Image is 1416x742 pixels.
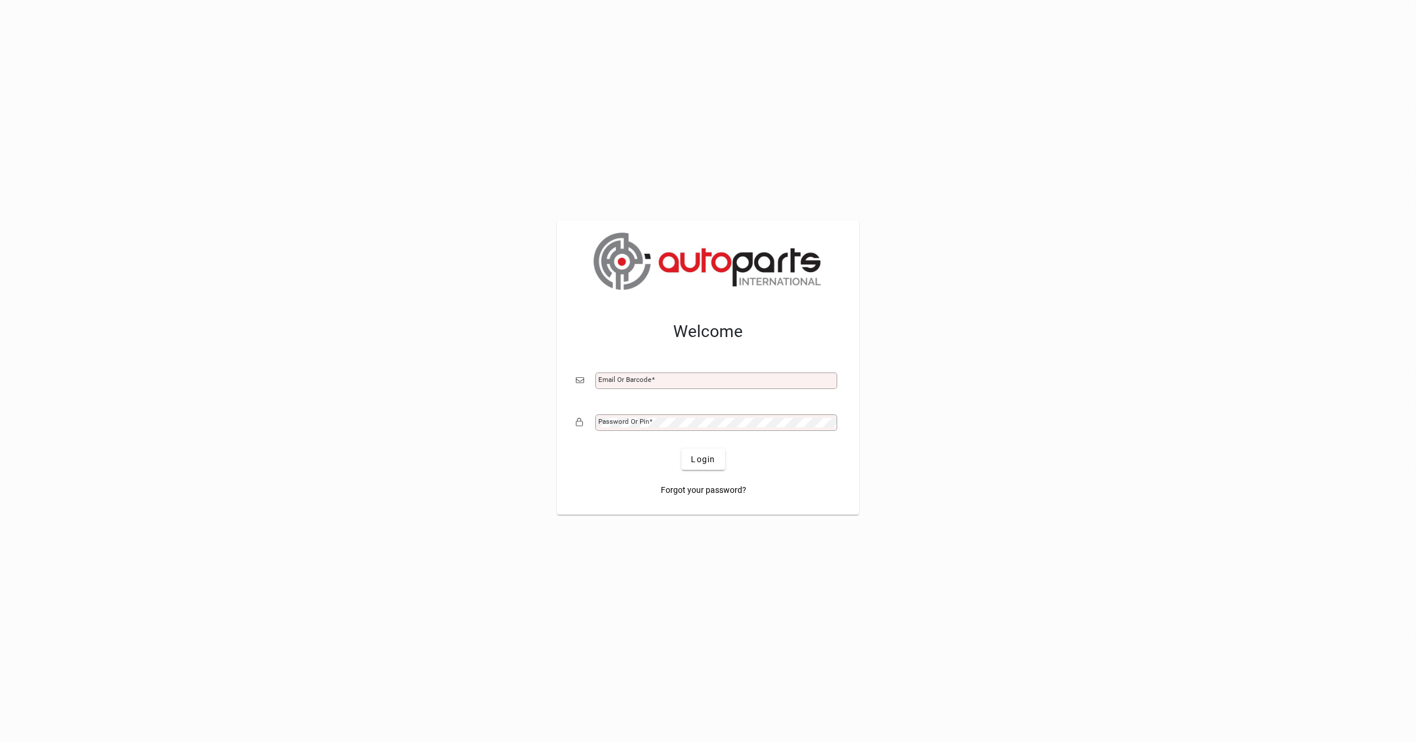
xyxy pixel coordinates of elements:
mat-label: Email or Barcode [598,375,651,384]
span: Forgot your password? [661,484,746,496]
h2: Welcome [576,322,840,342]
mat-label: Password or Pin [598,417,649,426]
a: Forgot your password? [656,479,751,501]
button: Login [681,449,725,470]
span: Login [691,453,715,466]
